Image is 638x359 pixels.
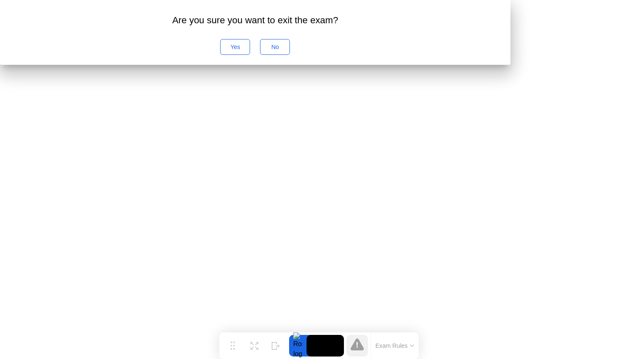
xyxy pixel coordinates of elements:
[13,13,497,27] div: Are you sure you want to exit the exam?
[263,44,287,50] div: No
[260,39,290,55] button: No
[220,39,250,55] button: Yes
[223,44,247,50] div: Yes
[373,342,417,349] button: Exam Rules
